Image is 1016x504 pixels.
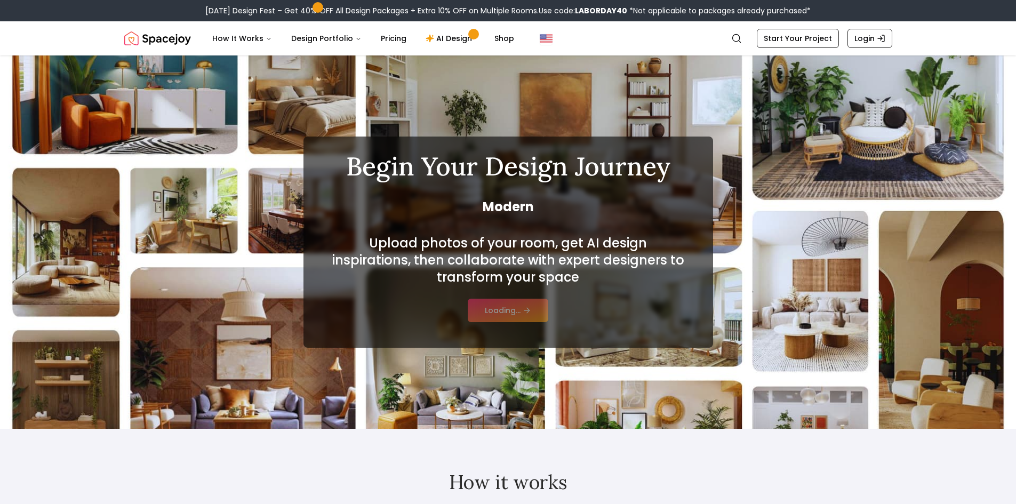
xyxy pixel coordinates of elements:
span: *Not applicable to packages already purchased* [627,5,811,16]
img: Spacejoy Logo [124,28,191,49]
div: [DATE] Design Fest – Get 40% OFF All Design Packages + Extra 10% OFF on Multiple Rooms. [205,5,811,16]
nav: Global [124,21,892,55]
a: Shop [486,28,523,49]
a: Login [847,29,892,48]
span: Use code: [539,5,627,16]
a: Start Your Project [757,29,839,48]
a: Spacejoy [124,28,191,49]
button: How It Works [204,28,281,49]
b: LABORDAY40 [575,5,627,16]
a: Pricing [372,28,415,49]
nav: Main [204,28,523,49]
h2: How it works [184,471,833,493]
img: United States [540,32,553,45]
h2: Upload photos of your room, get AI design inspirations, then collaborate with expert designers to... [329,235,687,286]
button: Design Portfolio [283,28,370,49]
h1: Begin Your Design Journey [329,154,687,179]
span: Modern [329,198,687,215]
a: AI Design [417,28,484,49]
